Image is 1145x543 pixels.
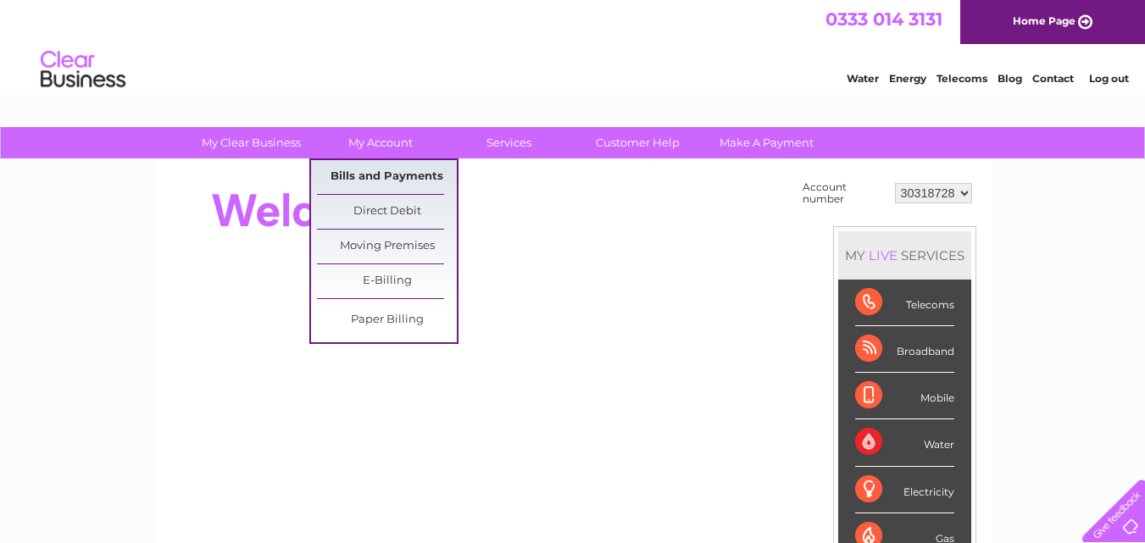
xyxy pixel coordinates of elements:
[937,72,987,85] a: Telecoms
[317,264,457,298] a: E-Billing
[317,195,457,229] a: Direct Debit
[310,127,450,158] a: My Account
[173,9,974,82] div: Clear Business is a trading name of Verastar Limited (registered in [GEOGRAPHIC_DATA] No. 3667643...
[855,373,954,419] div: Mobile
[855,280,954,326] div: Telecoms
[317,303,457,337] a: Paper Billing
[798,177,891,209] td: Account number
[181,127,321,158] a: My Clear Business
[865,247,901,263] div: LIVE
[998,72,1022,85] a: Blog
[825,8,942,30] a: 0333 014 3131
[855,326,954,373] div: Broadband
[697,127,837,158] a: Make A Payment
[847,72,879,85] a: Water
[855,419,954,466] div: Water
[1032,72,1074,85] a: Contact
[568,127,708,158] a: Customer Help
[317,160,457,194] a: Bills and Payments
[439,127,579,158] a: Services
[40,44,126,96] img: logo.png
[889,72,926,85] a: Energy
[317,230,457,263] a: Moving Premises
[1089,72,1129,85] a: Log out
[855,467,954,513] div: Electricity
[838,231,971,280] div: MY SERVICES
